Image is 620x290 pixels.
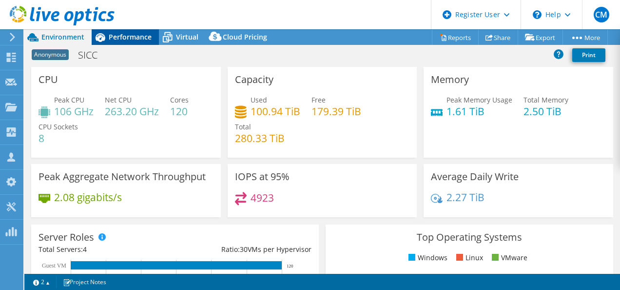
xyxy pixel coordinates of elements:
[42,262,66,269] text: Guest VM
[562,30,608,45] a: More
[251,106,300,117] h4: 100.94 TiB
[41,32,84,41] span: Environment
[176,32,198,41] span: Virtual
[235,133,285,144] h4: 280.33 TiB
[105,95,132,104] span: Net CPU
[311,95,326,104] span: Free
[518,30,563,45] a: Export
[235,122,251,131] span: Total
[39,122,78,131] span: CPU Sockets
[431,74,469,85] h3: Memory
[39,232,94,243] h3: Server Roles
[533,10,542,19] svg: \n
[478,30,518,45] a: Share
[431,171,519,182] h3: Average Daily Write
[251,95,267,104] span: Used
[240,245,248,254] span: 30
[523,95,568,104] span: Total Memory
[170,106,189,117] h4: 120
[170,95,189,104] span: Cores
[287,264,293,269] text: 120
[39,74,58,85] h3: CPU
[74,50,113,61] h1: SICC
[56,276,113,288] a: Project Notes
[235,171,290,182] h3: IOPS at 95%
[54,106,94,117] h4: 106 GHz
[109,32,152,41] span: Performance
[39,133,78,144] h4: 8
[446,95,512,104] span: Peak Memory Usage
[594,7,609,22] span: CM
[432,30,479,45] a: Reports
[105,106,159,117] h4: 263.20 GHz
[175,244,311,255] div: Ratio: VMs per Hypervisor
[333,232,606,243] h3: Top Operating Systems
[26,276,57,288] a: 2
[489,252,527,263] li: VMware
[39,171,206,182] h3: Peak Aggregate Network Throughput
[83,245,87,254] span: 4
[32,49,69,60] span: Anonymous
[54,95,84,104] span: Peak CPU
[311,106,361,117] h4: 179.39 TiB
[572,48,605,62] a: Print
[406,252,447,263] li: Windows
[39,244,175,255] div: Total Servers:
[446,106,512,117] h4: 1.61 TiB
[446,192,484,203] h4: 2.27 TiB
[223,32,267,41] span: Cloud Pricing
[251,192,274,203] h4: 4923
[235,74,273,85] h3: Capacity
[454,252,483,263] li: Linux
[54,192,122,203] h4: 2.08 gigabits/s
[523,106,568,117] h4: 2.50 TiB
